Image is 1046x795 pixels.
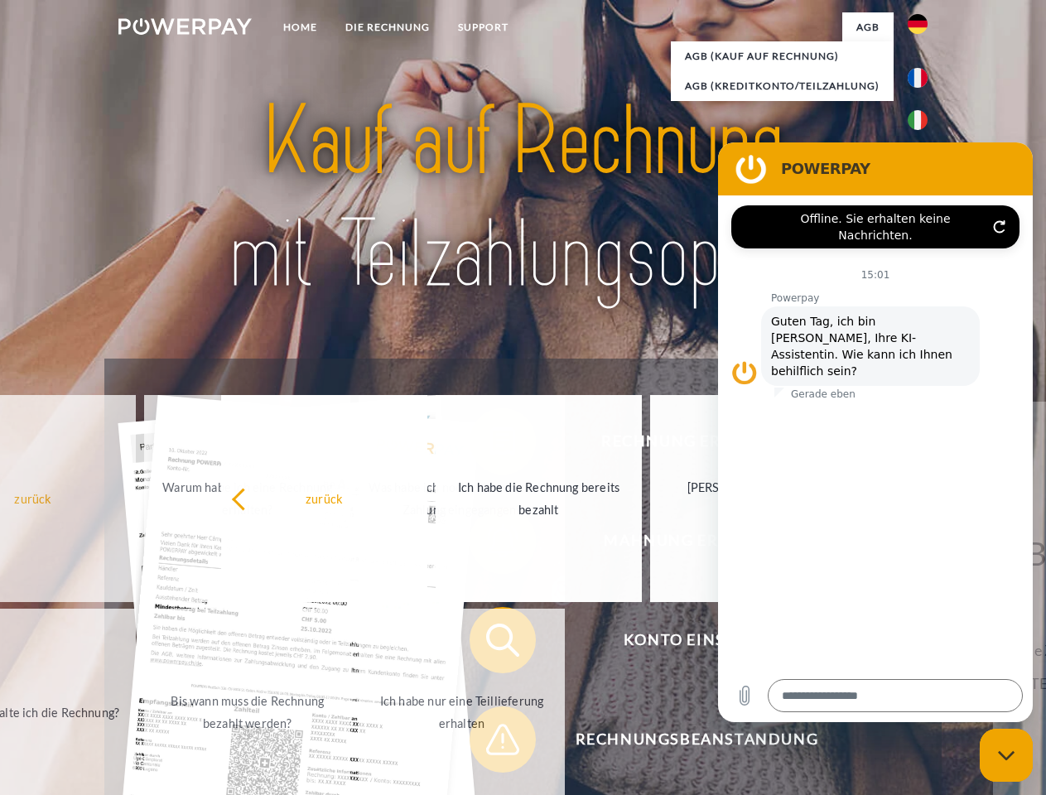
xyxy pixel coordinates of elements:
div: [PERSON_NAME] wurde retourniert [660,476,846,521]
iframe: Messaging-Fenster [718,142,1033,722]
div: Ich habe die Rechnung bereits bezahlt [446,476,632,521]
span: Rechnungsbeanstandung [494,706,899,773]
a: AGB (Kreditkonto/Teilzahlung) [671,71,894,101]
a: DIE RECHNUNG [331,12,444,42]
a: AGB (Kauf auf Rechnung) [671,41,894,71]
a: SUPPORT [444,12,523,42]
div: zurück [231,487,417,509]
a: Home [269,12,331,42]
img: de [908,14,928,34]
button: Konto einsehen [470,607,900,673]
img: fr [908,68,928,88]
img: logo-powerpay-white.svg [118,18,252,35]
button: Rechnungsbeanstandung [470,706,900,773]
iframe: Schaltfläche zum Öffnen des Messaging-Fensters; Konversation läuft [980,729,1033,782]
span: Konto einsehen [494,607,899,673]
a: agb [842,12,894,42]
div: Bis wann muss die Rechnung bezahlt werden? [154,690,340,735]
img: title-powerpay_de.svg [158,79,888,317]
div: Ich habe nur eine Teillieferung erhalten [369,690,555,735]
img: it [908,110,928,130]
div: Warum habe ich eine Rechnung erhalten? [154,476,340,521]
